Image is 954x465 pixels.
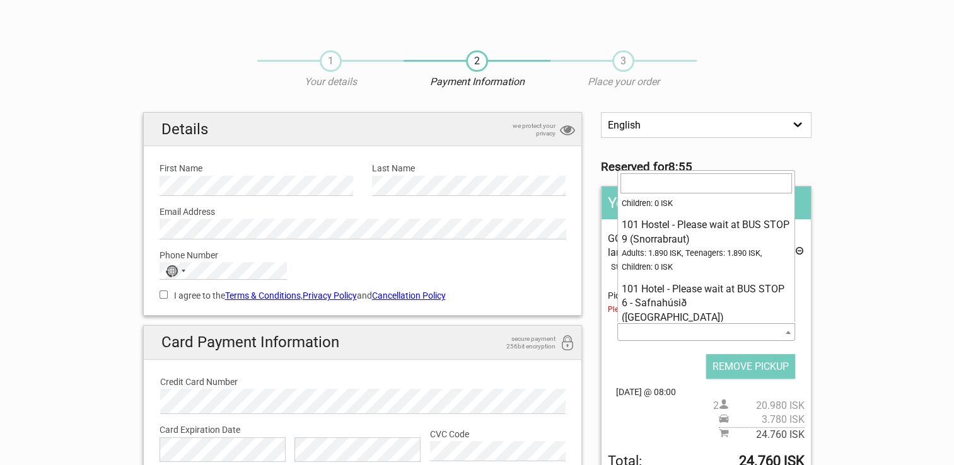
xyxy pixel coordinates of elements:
[303,290,357,301] a: Privacy Policy
[257,75,404,89] p: Your details
[372,161,566,175] label: Last Name
[160,289,566,302] label: I agree to the , and
[608,302,804,316] span: Please select pickup location.
[668,160,692,174] strong: 8:55
[622,182,791,210] div: Adults: 1.890 ISK, Teenagers: 1.890 ISK, Children: 0 ISK
[225,290,301,301] a: Terms & Conditions
[608,385,804,399] span: [DATE] @ 08:00
[713,399,805,413] span: 2 person(s)
[160,375,566,389] label: Credit Card Number
[466,50,488,72] span: 2
[611,260,804,274] div: Standard rate
[601,160,811,174] h3: Reserved for
[719,427,805,442] span: Subtotal
[560,122,575,139] i: privacy protection
[560,335,575,352] i: 256bit encryption
[612,50,634,72] span: 3
[602,187,810,219] h2: Your Order
[160,248,566,262] label: Phone Number
[622,246,791,275] div: Adults: 1.890 ISK, Teenagers: 1.890 ISK, Children: 0 ISK
[492,335,556,350] span: secure payment 256bit encryption
[160,161,353,175] label: First Name
[145,20,160,35] button: Open LiveChat chat widget
[729,413,805,427] span: 3.780 ISK
[608,290,804,317] span: Pickup:
[719,413,805,427] span: Pickup price
[160,205,566,219] label: Email Address
[160,423,566,437] label: Card Expiration Date
[622,218,791,246] div: 101 Hostel - Please wait at BUS STOP 9 (Snorrabraut)
[706,354,795,379] input: REMOVE PICKUP
[144,113,582,146] h2: Details
[492,122,556,137] span: we protect your privacy
[729,399,805,413] span: 20.980 ISK
[372,290,446,301] a: Cancellation Policy
[404,75,550,89] p: Payment Information
[160,263,192,279] button: Selected country
[144,326,582,359] h2: Card Payment Information
[608,233,786,258] span: GOLDEN CIRCLE CLASSIC (Guided in 10 languages)
[430,427,566,441] label: CVC Code
[550,75,697,89] p: Place your order
[622,282,791,324] div: 101 Hotel - Please wait at BUS STOP 6 - Safnahúsið ([GEOGRAPHIC_DATA])
[320,50,342,72] span: 1
[18,22,143,32] p: We're away right now. Please check back later!
[729,428,805,442] span: 24.760 ISK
